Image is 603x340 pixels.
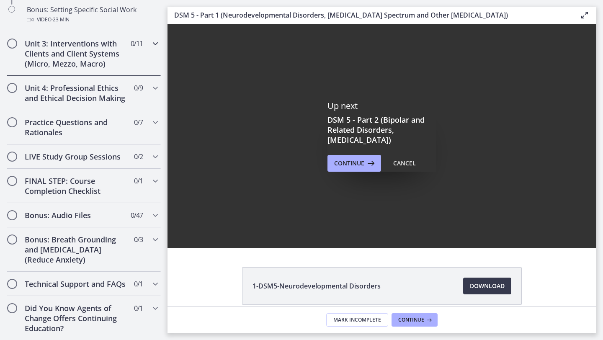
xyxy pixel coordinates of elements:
[253,281,381,291] span: 1-DSM5-Neurodevelopmental Disorders
[25,234,127,265] h2: Bonus: Breath Grounding and [MEDICAL_DATA] (Reduce Anxiety)
[25,210,127,220] h2: Bonus: Audio Files
[470,281,505,291] span: Download
[334,158,364,168] span: Continue
[25,152,127,162] h2: LIVE Study Group Sessions
[327,100,436,111] p: Up next
[134,117,143,127] span: 0 / 7
[27,15,157,25] div: Video
[25,83,127,103] h2: Unit 4: Professional Ethics and Ethical Decision Making
[327,155,381,172] button: Continue
[387,155,423,172] button: Cancel
[25,117,127,137] h2: Practice Questions and Rationales
[326,313,388,327] button: Mark Incomplete
[134,152,143,162] span: 0 / 2
[393,158,416,168] div: Cancel
[174,10,566,20] h3: DSM 5 - Part 1 (Neurodevelopmental Disorders, [MEDICAL_DATA] Spectrum and Other [MEDICAL_DATA])
[327,115,436,145] h3: DSM 5 - Part 2 (Bipolar and Related Disorders, [MEDICAL_DATA])
[392,313,438,327] button: Continue
[134,234,143,245] span: 0 / 3
[134,279,143,289] span: 0 / 1
[134,83,143,93] span: 0 / 9
[52,15,70,25] span: · 23 min
[134,303,143,313] span: 0 / 1
[25,39,127,69] h2: Unit 3: Interventions with Clients and Client Systems (Micro, Mezzo, Macro)
[463,278,511,294] a: Download
[25,279,127,289] h2: Technical Support and FAQs
[25,176,127,196] h2: FINAL STEP: Course Completion Checklist
[131,39,143,49] span: 0 / 11
[27,5,157,25] div: Bonus: Setting Specific Social Work
[131,210,143,220] span: 0 / 47
[25,303,127,333] h2: Did You Know Agents of Change Offers Continuing Education?
[333,317,381,323] span: Mark Incomplete
[134,176,143,186] span: 0 / 1
[398,317,424,323] span: Continue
